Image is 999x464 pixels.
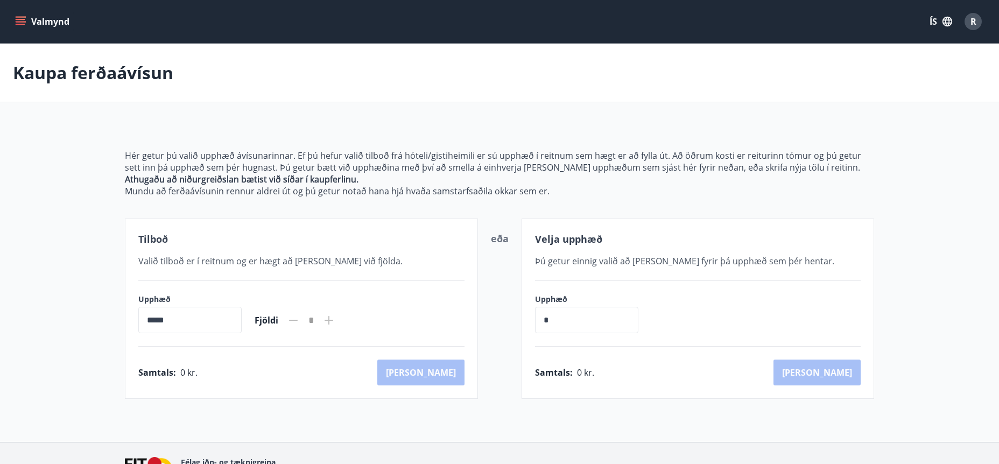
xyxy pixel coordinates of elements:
[125,150,874,173] p: Hér getur þú valið upphæð ávísunarinnar. Ef þú hefur valið tilboð frá hóteli/gistiheimili er sú u...
[491,232,509,245] span: eða
[13,61,173,85] p: Kaupa ferðaávísun
[138,367,176,378] span: Samtals :
[535,294,649,305] label: Upphæð
[255,314,278,326] span: Fjöldi
[960,9,986,34] button: R
[138,233,168,245] span: Tilboð
[535,367,573,378] span: Samtals :
[535,233,602,245] span: Velja upphæð
[138,255,403,267] span: Valið tilboð er í reitnum og er hægt að [PERSON_NAME] við fjölda.
[924,12,958,31] button: ÍS
[138,294,242,305] label: Upphæð
[13,12,74,31] button: menu
[180,367,198,378] span: 0 kr.
[535,255,834,267] span: Þú getur einnig valið að [PERSON_NAME] fyrir þá upphæð sem þér hentar.
[577,367,594,378] span: 0 kr.
[125,173,358,185] strong: Athugaðu að niðurgreiðslan bætist við síðar í kaupferlinu.
[125,185,874,197] p: Mundu að ferðaávísunin rennur aldrei út og þú getur notað hana hjá hvaða samstarfsaðila okkar sem...
[970,16,976,27] span: R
